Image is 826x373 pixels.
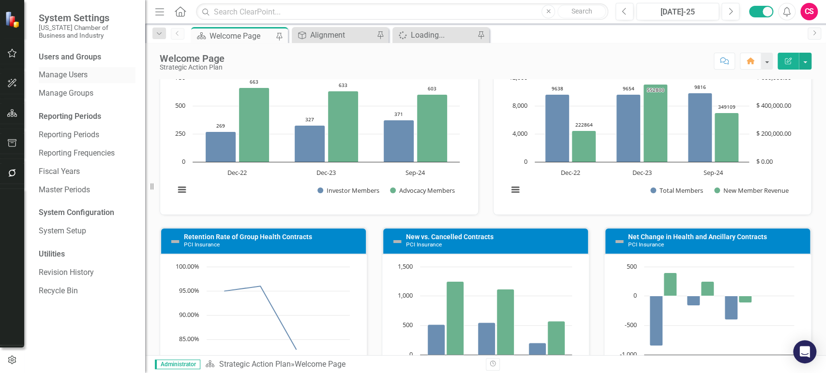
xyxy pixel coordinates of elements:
a: Retention Rate of Group Health Contracts [184,233,312,241]
text: $ 0.00 [756,157,773,166]
text: Total Members [660,186,703,195]
text: 349109 [718,103,736,110]
text: 552800 [647,86,664,93]
a: Strategic Action Plan [219,359,290,369]
path: Q4-22, 514. New Health Contracts. [428,325,445,355]
a: Alignment [294,29,374,41]
input: Search ClearPoint... [196,3,608,20]
text: Dec-22 [560,168,580,177]
text: 371 [394,111,403,117]
path: Q3-24, -400. Net Change in Health Contracts. [725,296,738,320]
text: 0 [633,291,637,300]
text: 222864 [575,121,593,128]
small: PCI Insurance [406,241,442,248]
button: Show New Member Revenue [714,186,789,195]
text: New Member Revenue [723,186,788,195]
text: 85.00% [179,334,199,343]
img: Not Defined [169,236,181,247]
text: Sep-24 [405,168,425,177]
text: 90.00% [179,310,199,319]
text: 0 [524,157,527,166]
g: New Health Contracts, bar series 1 of 2 with 3 bars. [428,323,546,355]
a: Manage Groups [39,88,135,99]
button: Show Investor Members [317,186,379,195]
g: Advocacy Members, bar series 2 of 2 with 3 bars. [239,87,448,162]
img: ClearPoint Strategy [5,11,22,28]
text: 500 [627,262,637,271]
path: Q4-23, 547. New Health Contracts. [478,323,496,355]
div: CS [800,3,818,20]
button: Show Advocacy Members [390,186,455,195]
text: -500 [625,320,637,329]
a: System Setup [39,226,135,237]
text: 9816 [694,84,706,90]
text: 0 [182,157,185,166]
span: Administrator [155,359,200,369]
small: PCI Insurance [184,241,220,248]
div: Open Intercom Messenger [793,340,816,363]
path: Q4-22, 1,247. New Ancillary Contracts. [447,282,464,355]
path: Q4-23, 251. Net Change in Ancillary Contracts. [701,282,714,296]
small: PCI Insurance [628,241,664,248]
text: -1,000 [620,350,637,359]
text: Investor Members [327,186,379,195]
a: Reporting Periods [39,129,135,141]
text: 1,000 [398,291,413,300]
text: 9638 [552,85,563,92]
path: Sep-24, 371. Investor Members. [384,120,414,162]
g: Investor Members, bar series 1 of 2 with 3 bars. [206,120,414,162]
div: Utilities [39,249,135,260]
svg: Interactive chart [170,60,465,205]
div: Strategic Action Plan [160,64,225,71]
div: [DATE]-25 [640,6,716,18]
div: Loading... [411,29,475,41]
text: Advocacy Members [399,186,455,195]
text: 663 [250,78,258,85]
text: $ 200,000.00 [756,129,791,138]
button: Search [557,5,606,18]
path: Q3-24, 201. New Health Contracts. [529,343,546,355]
img: Not Defined [614,236,625,247]
text: 100.00% [176,262,199,271]
text: 4,000 [512,129,527,138]
div: » [205,359,478,370]
a: Loading... [395,29,475,41]
g: New Member Revenue, bar series 2 of 2 with 3 bars. Y axis, values. [571,84,738,162]
path: Q4-23, 1,118. New Ancillary Contracts. [497,289,514,355]
path: Sep-24, 9,816. Total Members. [688,93,712,162]
button: Show Total Members [650,186,703,195]
text: Dec-22 [227,168,247,177]
path: Dec-22, 269. Investor Members. [206,131,236,162]
path: Sep-24, 603. Advocacy Members. [417,94,448,162]
span: Search [571,7,592,15]
path: Q4-23, -161. Net Change in Health Contracts. [687,296,700,306]
path: Dec-23, 9,654. Total Members. [616,94,640,162]
path: Q3-24, 573. New Ancillary Contracts. [548,321,565,355]
text: 9654 [623,85,634,92]
g: Net Change in Ancillary Contracts, bar series 2 of 2 with 4 bars. [664,267,776,303]
div: Welcome Page [160,53,225,64]
g: Net Change in Health Contracts, bar series 1 of 2 with 4 bars. [650,267,776,346]
path: Dec-23, 633. Advocacy Members. [328,91,359,162]
path: Q4-22, -844. Net Change in Health Contracts. [650,296,663,346]
button: View chart menu, Membership Revenue Report [509,183,522,197]
text: 1,500 [398,262,413,271]
text: Sep-24 [704,168,723,177]
img: Not Defined [391,236,403,247]
div: Reporting Periods [39,111,135,122]
div: Users and Groups [39,52,135,63]
svg: Interactive chart [503,60,798,205]
button: View chart menu, Membership Total Report [175,183,189,197]
div: Membership Total Report. Highcharts interactive chart. [170,60,468,205]
div: Welcome Page [294,359,345,369]
text: 250 [175,129,185,138]
a: Recycle Bin [39,286,135,297]
a: Fiscal Years [39,166,135,177]
button: [DATE]-25 [636,3,719,20]
a: Net Change in Health and Ancillary Contracts [628,233,767,241]
text: 0 [409,350,413,359]
path: Sep-24, 349,109. New Member Revenue. [714,113,738,162]
small: [US_STATE] Chamber of Business and Industry [39,24,135,40]
span: System Settings [39,12,135,24]
text: 500 [403,320,413,329]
